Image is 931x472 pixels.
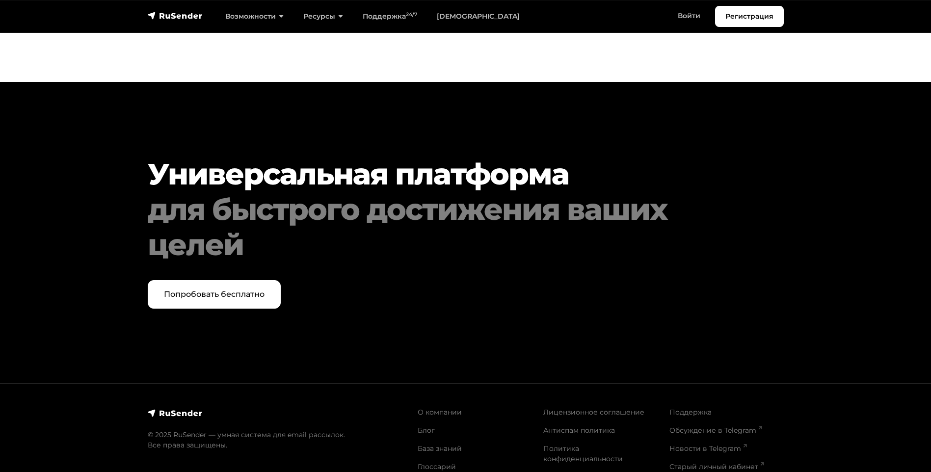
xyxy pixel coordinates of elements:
a: Блог [418,426,435,435]
a: Новости в Telegram [669,444,747,453]
p: © 2025 RuSender — умная система для email рассылок. Все права защищены. [148,430,406,450]
a: Лицензионное соглашение [543,408,644,417]
a: Регистрация [715,6,784,27]
a: Ресурсы [293,6,353,26]
a: Войти [668,6,710,26]
a: О компании [418,408,462,417]
img: RuSender [148,11,203,21]
a: База знаний [418,444,462,453]
a: Обсуждение в Telegram [669,426,762,435]
img: RuSender [148,408,203,418]
a: Поддержка [669,408,712,417]
a: Возможности [215,6,293,26]
h2: Универсальная платформа [148,157,730,262]
a: [DEMOGRAPHIC_DATA] [427,6,530,26]
a: Попробовать бесплатно [148,280,281,309]
a: Антиспам политика [543,426,615,435]
div: для быстрого достижения ваших целей [148,192,730,262]
a: Поддержка24/7 [353,6,427,26]
a: Старый личный кабинет [669,462,764,471]
a: Глоссарий [418,462,456,471]
sup: 24/7 [406,11,417,18]
a: Политика конфиденциальности [543,444,623,463]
